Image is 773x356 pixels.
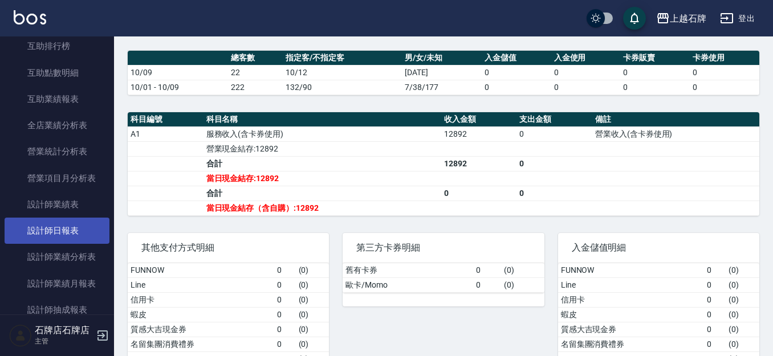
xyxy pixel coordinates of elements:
[592,112,759,127] th: 備註
[128,80,228,95] td: 10/01 - 10/09
[283,80,401,95] td: 132/90
[501,263,544,278] td: ( 0 )
[296,292,329,307] td: ( 0 )
[726,322,759,337] td: ( 0 )
[402,65,482,80] td: [DATE]
[204,200,441,215] td: 當日現金結存（含自購）:12892
[558,277,705,292] td: Line
[473,277,501,292] td: 0
[296,307,329,322] td: ( 0 )
[558,322,705,337] td: 質感大吉現金券
[5,271,109,297] a: 設計師業績月報表
[9,324,32,347] img: Person
[204,156,441,171] td: 合計
[516,112,592,127] th: 支出金額
[35,336,93,346] p: 主管
[623,7,646,30] button: save
[14,10,46,24] img: Logo
[516,126,592,141] td: 0
[128,112,204,127] th: 科目編號
[128,126,204,141] td: A1
[204,141,441,156] td: 營業現金結存:12892
[343,263,473,278] td: 舊有卡券
[726,263,759,278] td: ( 0 )
[128,65,228,80] td: 10/09
[128,322,274,337] td: 質感大吉現金券
[551,51,621,66] th: 入金使用
[704,263,726,278] td: 0
[726,337,759,351] td: ( 0 )
[441,112,517,127] th: 收入金額
[5,138,109,165] a: 營業統計分析表
[482,65,551,80] td: 0
[558,337,705,351] td: 名留集團消費禮券
[296,322,329,337] td: ( 0 )
[690,80,759,95] td: 0
[670,11,706,26] div: 上越石牌
[473,263,501,278] td: 0
[501,277,544,292] td: ( 0 )
[726,307,759,322] td: ( 0 )
[620,51,690,66] th: 卡券販賣
[704,277,726,292] td: 0
[620,65,690,80] td: 0
[558,263,705,278] td: FUNNOW
[296,263,329,278] td: ( 0 )
[715,8,759,29] button: 登出
[128,307,274,322] td: 蝦皮
[5,218,109,244] a: 設計師日報表
[274,322,296,337] td: 0
[551,80,621,95] td: 0
[283,51,401,66] th: 指定客/不指定客
[704,322,726,337] td: 0
[296,337,329,351] td: ( 0 )
[690,65,759,80] td: 0
[441,186,517,200] td: 0
[204,171,441,186] td: 當日現金結存:12892
[516,156,592,171] td: 0
[441,126,517,141] td: 12892
[343,277,473,292] td: 歐卡/Momo
[128,112,759,216] table: a dense table
[5,60,109,86] a: 互助點數明細
[35,325,93,336] h5: 石牌店石牌店
[402,51,482,66] th: 男/女/未知
[343,263,544,293] table: a dense table
[592,126,759,141] td: 營業收入(含卡券使用)
[296,277,329,292] td: ( 0 )
[726,292,759,307] td: ( 0 )
[274,263,296,278] td: 0
[652,7,711,30] button: 上越石牌
[441,156,517,171] td: 12892
[5,112,109,138] a: 全店業績分析表
[356,242,530,253] span: 第三方卡券明細
[128,263,274,278] td: FUNNOW
[5,165,109,191] a: 營業項目月分析表
[704,337,726,351] td: 0
[402,80,482,95] td: 7/38/177
[274,307,296,322] td: 0
[551,65,621,80] td: 0
[274,277,296,292] td: 0
[516,186,592,200] td: 0
[274,292,296,307] td: 0
[5,86,109,112] a: 互助業績報表
[204,126,441,141] td: 服務收入(含卡券使用)
[726,277,759,292] td: ( 0 )
[228,51,283,66] th: 總客數
[5,33,109,59] a: 互助排行榜
[204,186,441,200] td: 合計
[572,242,746,253] span: 入金儲值明細
[482,80,551,95] td: 0
[128,337,274,351] td: 名留集團消費禮券
[228,65,283,80] td: 22
[5,297,109,323] a: 設計師抽成報表
[128,292,274,307] td: 信用卡
[204,112,441,127] th: 科目名稱
[558,292,705,307] td: 信用卡
[141,242,315,253] span: 其他支付方式明細
[620,80,690,95] td: 0
[274,337,296,351] td: 0
[128,277,274,292] td: Line
[228,80,283,95] td: 222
